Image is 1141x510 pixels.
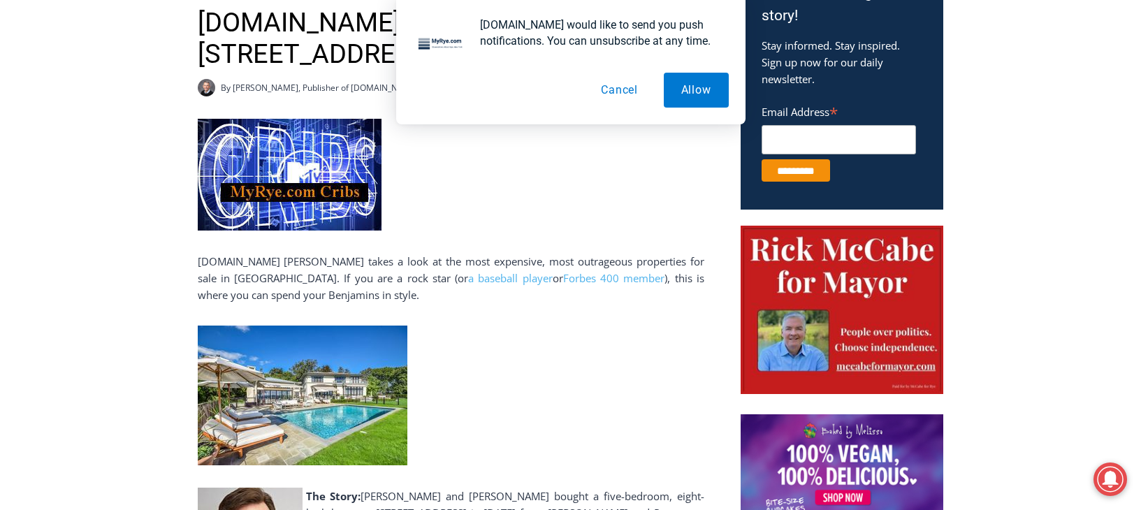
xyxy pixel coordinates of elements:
img: MyRye.com CRIBS LOGO [198,119,381,231]
a: Intern @ [DOMAIN_NAME] [336,136,677,174]
img: 12 Parsonage Point Place pool [198,326,407,465]
p: [DOMAIN_NAME] [PERSON_NAME] takes a look at the most expensive, most outrageous properties for sa... [198,253,704,303]
div: [DOMAIN_NAME] would like to send you push notifications. You can unsubscribe at any time. [469,17,729,49]
span: Intern @ [DOMAIN_NAME] [365,139,648,170]
button: Cancel [583,73,655,108]
img: notification icon [413,17,469,73]
a: Forbes 400 member [563,271,665,285]
img: McCabe for Mayor [741,226,943,395]
strong: The Story: [306,489,361,503]
div: "[PERSON_NAME] and I covered the [DATE] Parade, which was a really eye opening experience as I ha... [353,1,660,136]
a: a baseball player [468,271,553,285]
button: Allow [664,73,729,108]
